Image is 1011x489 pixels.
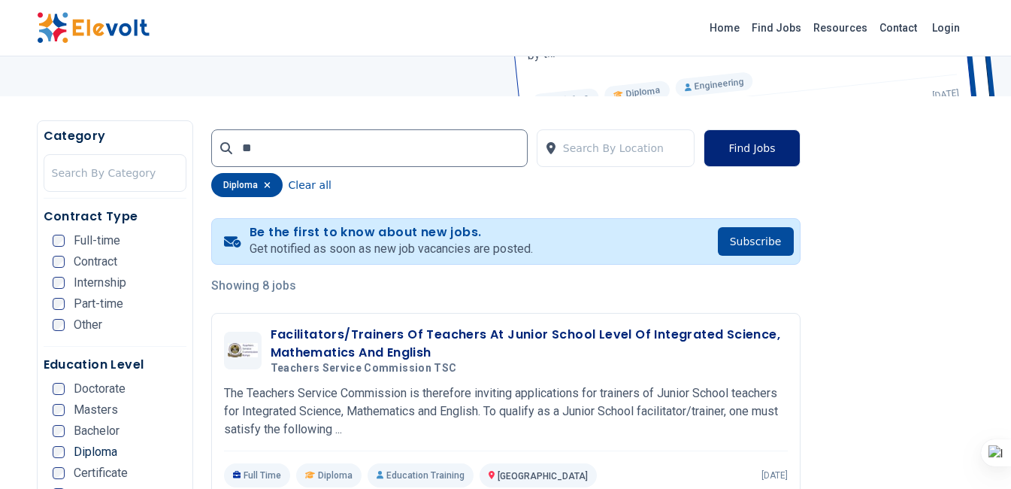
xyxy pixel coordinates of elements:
[53,277,65,289] input: Internship
[53,383,65,395] input: Doctorate
[807,16,873,40] a: Resources
[37,12,150,44] img: Elevolt
[44,127,186,145] h5: Category
[224,326,788,487] a: Teachers Service Commission TSCFacilitators/Trainers Of Teachers At Junior School Level Of Integr...
[74,319,102,331] span: Other
[873,16,923,40] a: Contact
[74,404,118,416] span: Masters
[74,425,120,437] span: Bachelor
[704,129,800,167] button: Find Jobs
[923,13,969,43] a: Login
[53,319,65,331] input: Other
[74,298,123,310] span: Part-time
[224,463,291,487] p: Full Time
[368,463,474,487] p: Education Training
[718,227,794,256] button: Subscribe
[53,425,65,437] input: Bachelor
[74,446,117,458] span: Diploma
[44,356,186,374] h5: Education Level
[74,467,128,479] span: Certificate
[211,277,801,295] p: Showing 8 jobs
[318,469,353,481] span: Diploma
[211,173,283,197] div: diploma
[761,469,788,481] p: [DATE]
[250,240,533,258] p: Get notified as soon as new job vacancies are posted.
[53,235,65,247] input: Full-time
[53,404,65,416] input: Masters
[74,256,117,268] span: Contract
[44,208,186,226] h5: Contract Type
[74,277,126,289] span: Internship
[74,383,126,395] span: Doctorate
[224,384,788,439] p: The Teachers Service Commission is therefore inviting applications for trainers of Junior School ...
[74,235,120,247] span: Full-time
[228,343,258,357] img: Teachers Service Commission TSC
[746,16,807,40] a: Find Jobs
[936,417,1011,489] iframe: Chat Widget
[271,326,788,362] h3: Facilitators/Trainers Of Teachers At Junior School Level Of Integrated Science, Mathematics And E...
[53,298,65,310] input: Part-time
[53,467,65,479] input: Certificate
[53,256,65,268] input: Contract
[498,471,588,481] span: [GEOGRAPHIC_DATA]
[250,225,533,240] h4: Be the first to know about new jobs.
[289,173,331,197] button: Clear all
[53,446,65,458] input: Diploma
[704,16,746,40] a: Home
[271,362,457,375] span: Teachers Service Commission TSC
